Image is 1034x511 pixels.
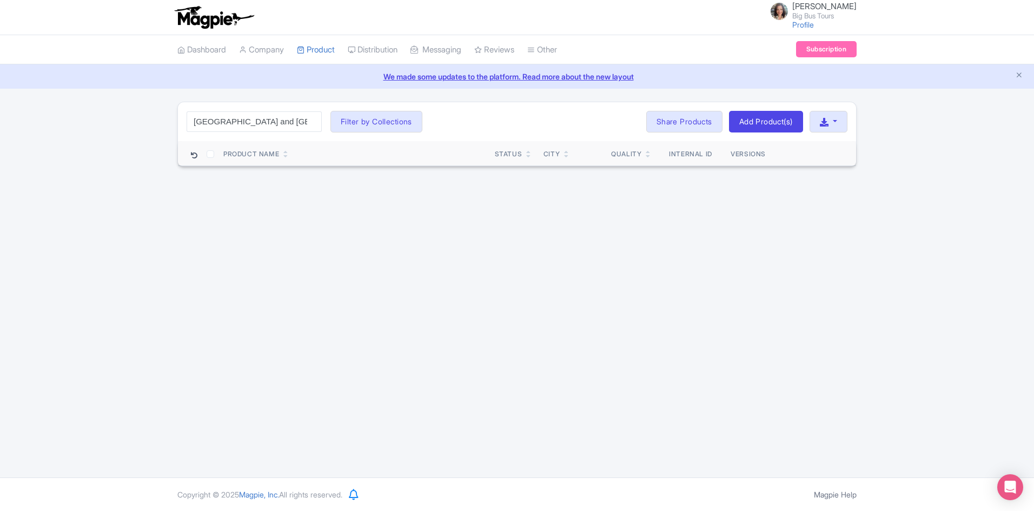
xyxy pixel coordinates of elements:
[814,490,857,499] a: Magpie Help
[764,2,857,19] a: [PERSON_NAME] Big Bus Tours
[771,3,788,20] img: jfp7o2nd6rbrsspqilhl.jpg
[1015,70,1023,82] button: Close announcement
[330,111,422,132] button: Filter by Collections
[792,12,857,19] small: Big Bus Tours
[297,35,335,65] a: Product
[611,149,641,159] div: Quality
[792,1,857,11] span: [PERSON_NAME]
[792,20,814,29] a: Profile
[172,5,256,29] img: logo-ab69f6fb50320c5b225c76a69d11143b.png
[527,35,557,65] a: Other
[187,111,322,132] input: Search product name, city, or interal id
[177,35,226,65] a: Dashboard
[659,141,722,166] th: Internal ID
[646,111,723,132] a: Share Products
[239,490,279,499] span: Magpie, Inc.
[722,141,775,166] th: Versions
[543,149,560,159] div: City
[729,111,803,132] a: Add Product(s)
[171,489,349,500] div: Copyright © 2025 All rights reserved.
[410,35,461,65] a: Messaging
[495,149,522,159] div: Status
[239,35,284,65] a: Company
[223,149,279,159] div: Product Name
[6,71,1028,82] a: We made some updates to the platform. Read more about the new layout
[348,35,397,65] a: Distribution
[796,41,857,57] a: Subscription
[997,474,1023,500] div: Open Intercom Messenger
[474,35,514,65] a: Reviews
